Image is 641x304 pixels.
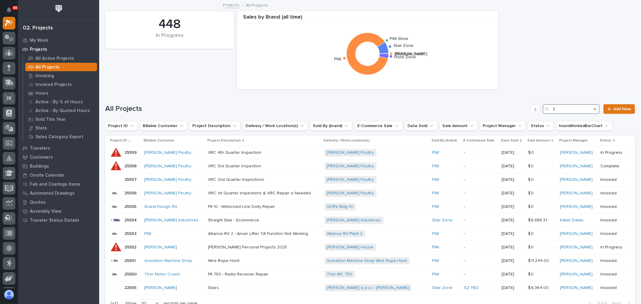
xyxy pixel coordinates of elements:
[395,55,416,59] text: Hoist Zone
[246,2,268,8] p: All Projects
[124,217,138,223] p: 25554
[30,209,61,214] p: Assembly View
[560,164,593,169] a: [PERSON_NAME]
[327,218,381,223] a: [PERSON_NAME] Industrires
[23,71,99,80] a: Invoicing
[208,271,270,277] p: Plt 750 - Radio Receiver Repair
[18,162,99,171] a: Buildings
[327,231,363,236] a: Alliance RV Plant 2
[18,36,99,45] a: My Work
[23,54,99,62] a: All Active Projects
[613,107,631,111] span: Add New
[190,121,240,131] button: Project Description
[601,245,625,250] p: In Progress
[30,38,48,43] p: My Work
[327,204,353,209] a: GDRV Bldg 10
[528,244,535,250] p: $ 0
[23,115,99,123] a: Sold This Year
[502,218,523,223] p: [DATE]
[560,285,593,290] a: [PERSON_NAME]
[3,4,15,16] button: Notifications
[208,257,241,263] p: Wire Rope Hoist
[18,216,99,225] a: Traveler Status Details
[528,271,535,277] p: $ 0
[144,272,180,277] a: Thor Motor Coach
[144,231,151,236] a: PWI
[432,204,439,209] a: PWI
[18,153,99,162] a: Customers
[144,137,174,144] p: Billable Customer
[105,105,528,113] h1: All Projects
[464,191,497,196] p: -
[528,163,535,169] p: $ 0
[603,104,635,114] a: Add New
[528,121,554,131] button: Status
[560,258,593,263] a: [PERSON_NAME]
[464,164,497,169] p: -
[432,231,439,236] a: PWI
[327,164,374,169] a: [PERSON_NAME] Poultry
[144,218,198,223] a: [PERSON_NAME] Industrires
[105,281,635,295] tr: 2255522555 [PERSON_NAME] StairsStairs [PERSON_NAME] (c.p.u.) - [PERSON_NAME] Stair Zone SZ 1162 [...
[105,254,635,268] tr: 2555125551 Gravelton Machine Shop Wire Rope HoistWire Rope Hoist Gravelton Machine Shop Wire Rope...
[528,190,535,196] p: $ 0
[432,272,439,277] a: PWI
[30,218,79,223] p: Traveler Status Details
[464,285,479,290] a: SZ 1162
[35,134,83,140] p: Sales Category Export
[110,137,127,144] p: Project ID
[124,257,137,263] p: 25551
[23,132,99,141] a: Sales Category Export
[23,63,99,71] a: All Projects
[208,203,276,209] p: Plt 10 - Motorized Line Dolly Repair
[327,150,374,155] a: [PERSON_NAME] Poultry
[432,137,457,144] p: Sold By (brand)
[559,137,588,144] p: Project Manager
[144,191,191,196] a: [PERSON_NAME] Poultry
[393,44,414,48] text: Stair Zone
[464,258,497,263] p: -
[30,164,49,169] p: Buildings
[601,164,625,169] p: Complete
[124,190,138,196] p: 25556
[432,285,453,290] a: Stair Zone
[334,57,341,61] text: PWI
[464,218,497,223] p: -
[208,217,260,223] p: Straight Stair - Ecommerce
[310,121,352,131] button: Sold By (brand)
[600,137,612,144] p: Status
[30,173,65,178] p: Onsite Calendar
[432,164,439,169] a: PWI
[23,25,53,32] div: 02. Projects
[528,149,535,155] p: $ 0
[144,285,177,290] a: [PERSON_NAME]
[105,146,635,160] tr: 2555925559 [PERSON_NAME] Poultry VRC 4th Quarter InspectionVRC 4th Quarter Inspection [PERSON_NAM...
[13,6,17,10] p: 88
[35,117,66,122] p: Sold This Year
[115,32,224,45] div: In Progress
[528,230,535,236] p: $ 0
[601,272,625,277] p: Invoiced
[464,231,497,236] p: -
[601,177,625,182] p: Invoiced
[502,204,523,209] p: [DATE]
[105,121,138,131] button: Project ID
[556,121,612,131] button: hoursWorkedBarChart
[327,285,409,290] a: [PERSON_NAME] (c.p.u.) - [PERSON_NAME]
[105,160,635,173] tr: 2555825558 [PERSON_NAME] Poultry VRC 3rd Quarter InspectionVRC 3rd Quarter Inspection [PERSON_NAM...
[432,191,439,196] a: PWI
[463,137,495,144] p: E-Commerce Sale
[502,150,523,155] p: [DATE]
[144,245,177,250] a: [PERSON_NAME]
[140,121,187,131] button: Billable Customer
[23,98,99,106] a: Active - By % of Hours
[528,217,548,223] p: $ 6,886.31
[124,230,138,236] p: 25553
[35,56,74,61] p: All Active Projects
[390,37,409,41] text: PWI Store
[144,177,191,182] a: [PERSON_NAME] Poultry
[601,204,625,209] p: Invoiced
[23,89,99,97] a: Hours
[105,214,635,227] tr: 2555425554 [PERSON_NAME] Industrires Straight Stair - EcommerceStraight Stair - Ecommerce [PERSON...
[327,245,374,250] a: [PERSON_NAME] House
